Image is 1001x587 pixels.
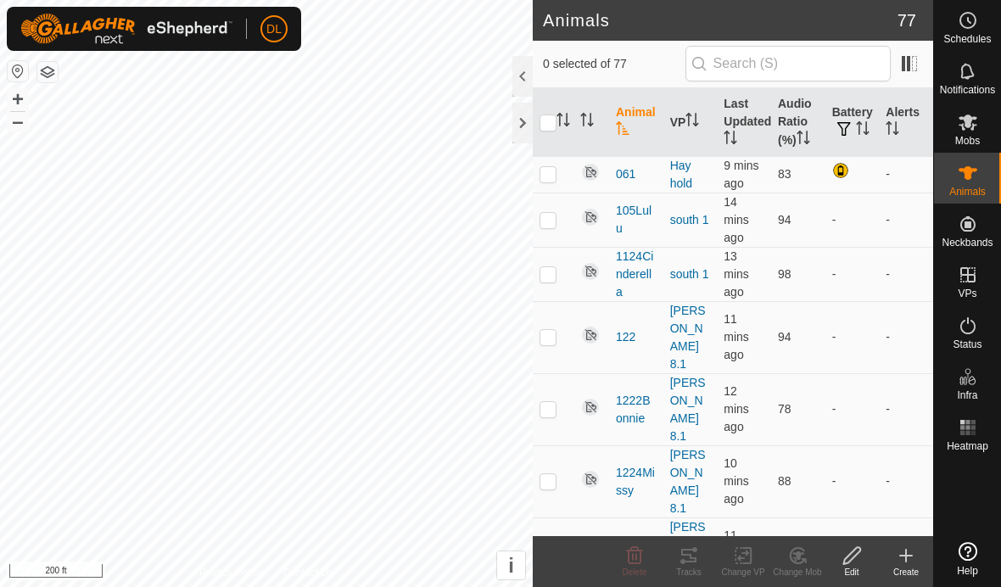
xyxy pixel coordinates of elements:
[825,301,880,373] td: -
[879,566,933,579] div: Create
[616,328,635,346] span: 122
[543,55,685,73] span: 0 selected of 77
[940,85,995,95] span: Notifications
[20,14,232,44] img: Gallagher Logo
[778,267,791,281] span: 98
[770,566,825,579] div: Change Mob
[825,247,880,301] td: -
[670,304,706,371] a: [PERSON_NAME] 8.1
[955,136,980,146] span: Mobs
[670,520,706,587] a: [PERSON_NAME] 8.1
[662,566,716,579] div: Tracks
[825,193,880,247] td: -
[771,88,825,157] th: Audio Ratio (%)
[879,156,933,193] td: -
[616,464,657,500] span: 1224Missy
[724,384,749,433] span: 13 Oct 2025 at 7:06 pm
[724,528,749,578] span: 13 Oct 2025 at 7:08 pm
[886,124,899,137] p-sorticon: Activate to sort
[724,456,749,506] span: 13 Oct 2025 at 7:09 pm
[724,195,749,244] span: 13 Oct 2025 at 7:05 pm
[616,202,657,238] span: 105Lulu
[508,554,514,577] span: i
[778,330,791,344] span: 94
[825,373,880,445] td: -
[8,89,28,109] button: +
[724,249,749,299] span: 13 Oct 2025 at 7:05 pm
[716,566,770,579] div: Change VP
[943,34,991,44] span: Schedules
[8,61,28,81] button: Reset Map
[825,566,879,579] div: Edit
[879,193,933,247] td: -
[623,567,647,577] span: Delete
[724,159,758,190] span: 13 Oct 2025 at 7:10 pm
[580,115,594,129] p-sorticon: Activate to sort
[797,133,810,147] p-sorticon: Activate to sort
[879,445,933,517] td: -
[949,187,986,197] span: Animals
[724,312,749,361] span: 13 Oct 2025 at 7:08 pm
[283,565,333,580] a: Contact Us
[670,376,706,443] a: [PERSON_NAME] 8.1
[957,390,977,400] span: Infra
[663,88,718,157] th: VP
[957,566,978,576] span: Help
[778,402,791,416] span: 78
[958,288,976,299] span: VPs
[37,62,58,82] button: Map Layers
[199,565,263,580] a: Privacy Policy
[724,133,737,147] p-sorticon: Activate to sort
[898,8,916,33] span: 77
[670,448,706,515] a: [PERSON_NAME] 8.1
[879,301,933,373] td: -
[580,325,601,345] img: returning off
[879,247,933,301] td: -
[609,88,663,157] th: Animal
[685,115,699,129] p-sorticon: Activate to sort
[953,339,981,349] span: Status
[879,88,933,157] th: Alerts
[616,248,657,301] span: 1124Cinderella
[934,535,1001,583] a: Help
[778,167,791,181] span: 83
[580,397,601,417] img: returning off
[556,115,570,129] p-sorticon: Activate to sort
[670,213,709,226] a: south 1
[825,445,880,517] td: -
[778,474,791,488] span: 88
[942,238,993,248] span: Neckbands
[825,88,880,157] th: Battery
[580,261,601,282] img: returning off
[580,207,601,227] img: returning off
[947,441,988,451] span: Heatmap
[685,46,891,81] input: Search (S)
[266,20,282,38] span: DL
[497,551,525,579] button: i
[543,10,898,31] h2: Animals
[778,213,791,226] span: 94
[616,165,635,183] span: 061
[879,373,933,445] td: -
[670,159,692,190] a: Hay hold
[717,88,771,157] th: Last Updated
[580,162,601,182] img: returning off
[580,469,601,489] img: returning off
[616,124,629,137] p-sorticon: Activate to sort
[8,111,28,131] button: –
[670,267,709,281] a: south 1
[616,392,657,428] span: 1222Bonnie
[856,124,870,137] p-sorticon: Activate to sort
